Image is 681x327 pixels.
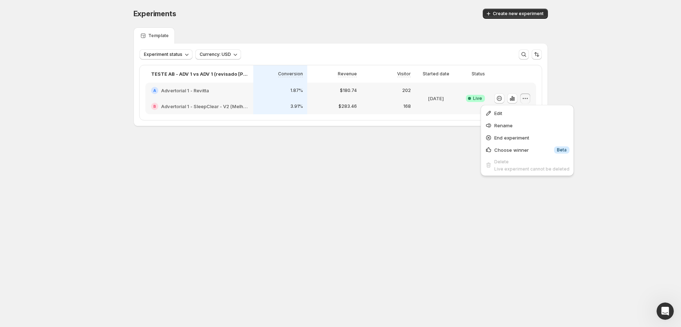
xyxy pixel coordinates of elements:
[31,209,123,215] div: joined the conversation
[18,191,43,196] b: In 1 hour
[34,236,40,242] button: Gif picker
[12,166,69,179] b: [EMAIL_ADDRESS][DOMAIN_NAME]
[22,208,29,216] img: Profile image for Antony
[339,103,357,109] p: $283.46
[494,147,529,153] span: Choose winner
[493,11,544,17] span: Create new experiment
[338,71,357,77] p: Revenue
[494,123,513,128] span: Rename
[6,147,138,208] div: Operator says…
[35,4,82,9] h1: [PERSON_NAME]
[161,87,209,94] h2: Advertorial 1 - Revitta
[6,119,138,147] div: Luis says…
[494,158,569,165] div: Delete
[6,207,138,224] div: Antony says…
[6,147,118,202] div: You’ll get replies here and in your email:✉️[EMAIL_ADDRESS][DOMAIN_NAME]The team will be back🕒In ...
[12,151,112,180] div: You’ll get replies here and in your email: ✉️
[483,132,572,143] button: End experiment
[402,88,411,93] p: 202
[153,104,156,109] h2: B
[403,103,411,109] p: 168
[483,107,572,119] button: Edit
[472,71,485,77] p: Status
[123,233,135,245] button: Send a message…
[494,166,569,172] span: Live experiment cannot be deleted
[11,236,17,242] button: Upload attachment
[483,119,572,131] button: Rename
[195,49,241,59] button: Currency: USD
[278,71,303,77] p: Conversion
[473,96,482,101] span: Live
[6,92,138,102] div: [DATE]
[120,106,133,114] div: Hello
[12,183,112,197] div: The team will be back 🕒
[428,95,444,102] p: [DATE]
[113,3,126,17] button: Home
[5,3,18,17] button: go back
[532,49,542,59] button: Sort the results
[290,103,303,109] p: 3.91%
[31,209,71,215] b: [PERSON_NAME]
[494,110,502,116] span: Edit
[151,70,248,78] p: TESTE AB - ADV 1 vs ADV 1 (revisado [PERSON_NAME] article)
[557,147,567,153] span: Beta
[23,236,28,242] button: Emoji picker
[423,71,449,77] p: Started date
[21,4,32,16] img: Profile image for Antony
[35,9,70,16] p: Active 11h ago
[483,156,572,174] button: DeleteLive experiment cannot be deleted
[340,88,357,93] p: $180.74
[114,102,139,118] div: Hello
[133,9,176,18] span: Experiments
[290,88,303,93] p: 1.87%
[483,9,548,19] button: Create new experiment
[22,58,131,79] div: Handy tips: Sharing your issue screenshots and page links helps us troubleshoot your issue faster
[46,236,51,242] button: Start recording
[494,135,529,141] span: End experiment
[26,119,138,141] div: is anybody there? i have a quick question about analytics
[6,221,138,233] textarea: Message…
[153,88,156,93] h2: A
[161,103,248,110] h2: Advertorial 1 - SleepClear - V2 (Melhorias [PERSON_NAME])
[200,52,231,57] span: Currency: USD
[140,49,192,59] button: Experiment status
[126,3,139,16] div: Close
[397,71,411,77] p: Visitor
[657,302,674,320] iframe: Intercom live chat
[148,33,169,39] p: Template
[32,123,132,137] div: is anybody there? i have a quick question about analytics
[483,144,572,155] button: Choose winnerInfoBeta
[6,102,138,119] div: Luis says…
[144,52,182,57] span: Experiment status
